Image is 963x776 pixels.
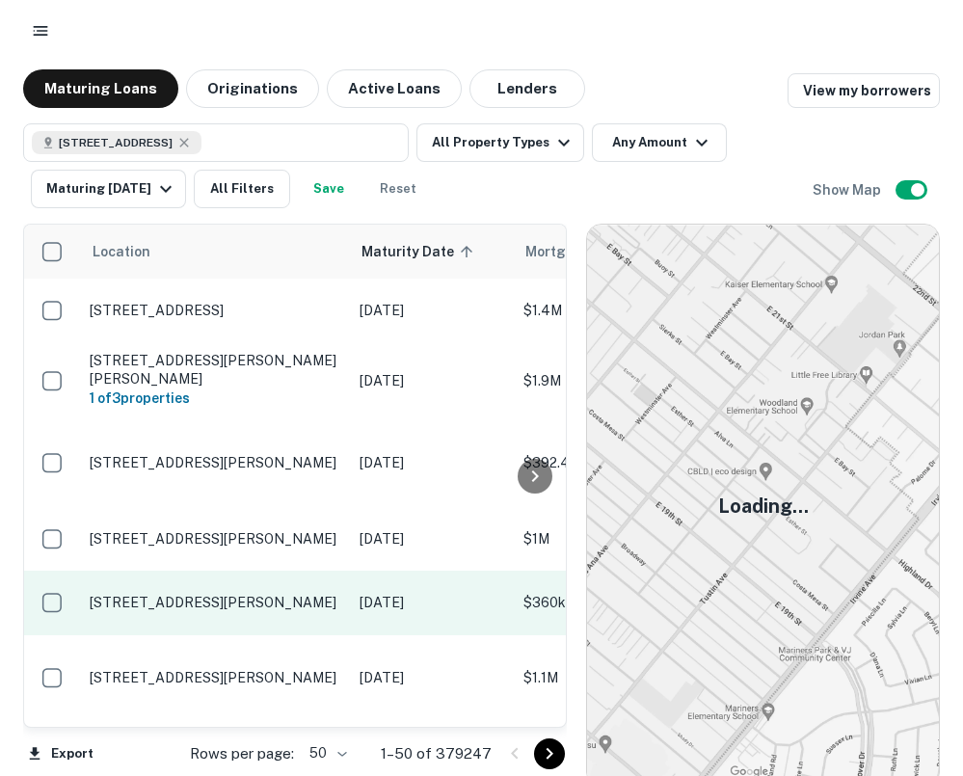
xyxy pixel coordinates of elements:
h6: 1 of 3 properties [90,388,340,409]
button: [STREET_ADDRESS] [23,123,409,162]
p: [STREET_ADDRESS][PERSON_NAME] [90,594,340,611]
p: Rows per page: [190,742,294,765]
h6: Show Map [813,179,884,201]
p: 1–50 of 379247 [381,742,492,765]
button: Originations [186,69,319,108]
button: Save your search to get updates of matches that match your search criteria. [298,170,360,208]
p: [STREET_ADDRESS][PERSON_NAME] [90,454,340,471]
button: Active Loans [327,69,462,108]
button: All Filters [194,170,290,208]
button: Reset [367,170,429,208]
button: Go to next page [534,738,565,769]
span: Location [92,240,150,263]
div: Maturing [DATE] [46,177,177,201]
p: [DATE] [360,370,504,391]
th: Maturity Date [350,225,514,279]
p: [DATE] [360,452,504,473]
p: [DATE] [360,592,504,613]
th: Mortgage Amount [514,225,726,279]
button: Lenders [469,69,585,108]
p: [DATE] [360,300,504,321]
p: [STREET_ADDRESS][PERSON_NAME] [90,669,340,686]
iframe: Chat Widget [867,622,963,714]
p: [DATE] [360,667,504,688]
th: Location [80,225,350,279]
button: All Property Types [416,123,584,162]
button: Any Amount [592,123,727,162]
button: Maturing [DATE] [31,170,186,208]
p: [STREET_ADDRESS] [90,302,340,319]
p: [STREET_ADDRESS][PERSON_NAME][PERSON_NAME] [90,352,340,387]
a: View my borrowers [788,73,940,108]
span: Maturity Date [361,240,479,263]
p: [STREET_ADDRESS][PERSON_NAME] [90,530,340,548]
h5: Loading... [718,492,809,521]
span: [STREET_ADDRESS] [59,134,173,151]
button: Maturing Loans [23,69,178,108]
p: [DATE] [360,528,504,549]
button: Export [23,739,98,768]
div: 50 [302,739,350,767]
